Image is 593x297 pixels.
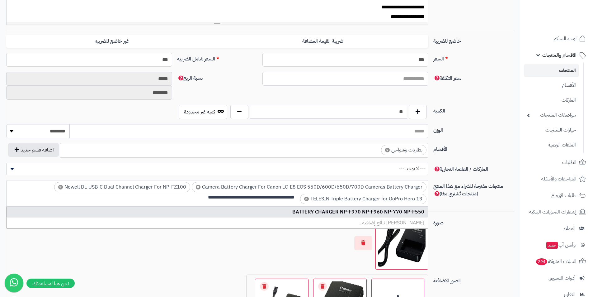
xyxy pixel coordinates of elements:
li: Camera Battery Charger For Canon LC-E8 EOS 550D/600D/650D/700D Cameras Battery Charger [192,182,426,192]
a: أدوات التسويق [524,271,589,285]
span: سعر التكلفة [433,74,461,82]
a: مواصفات المنتجات [524,108,579,122]
a: المراجعات والأسئلة [524,171,589,186]
span: العملاء [563,224,576,233]
a: السلات المتروكة294 [524,254,589,269]
a: Remove file [260,282,269,291]
li: Newell DL-USB-C Dual Channel Charger For NP-FZ100 [54,182,190,192]
label: السعر [431,53,516,63]
label: غير خاضع للضريبه [6,35,217,48]
label: خاضع للضريبة [431,35,516,45]
img: Z [378,219,426,267]
span: المراجعات والأسئلة [541,175,577,183]
a: المنتجات [524,64,579,77]
label: الوزن [431,124,516,134]
span: × [304,197,309,201]
a: خيارات المنتجات [524,123,579,137]
a: الماركات [524,93,579,107]
span: الماركات / العلامة التجارية [433,165,488,173]
a: لوحة التحكم [524,31,589,46]
span: --- لا يوجد --- [6,163,428,175]
li: بطاريات وشواحن [381,145,426,155]
span: طلبات الإرجاع [551,191,577,200]
a: إشعارات التحويلات البنكية [524,204,589,219]
label: صورة [431,217,516,227]
span: جديد [546,242,558,249]
span: نسبة الربح [177,74,203,82]
label: السعر شامل الضريبة [175,53,260,63]
a: الطلبات [524,155,589,170]
span: --- لا يوجد --- [7,164,428,173]
span: الطلبات [562,158,577,167]
span: وآتس آب [546,241,576,249]
span: السلات المتروكة [535,257,577,266]
span: الأقسام والمنتجات [542,51,577,60]
label: ضريبة القيمة المضافة [217,35,428,48]
button: اضافة قسم جديد [8,143,59,157]
a: الملفات الرقمية [524,138,579,152]
label: الصور الاضافية [431,275,516,285]
span: 294 [536,258,547,265]
li: [PERSON_NAME] نتائج إضافية... [7,218,428,228]
span: أدوات التسويق [548,274,576,282]
label: الكمية [431,105,516,115]
label: الأقسام [431,143,516,153]
a: طلبات الإرجاع [524,188,589,203]
a: وآتس آبجديد [524,237,589,252]
span: لوحة التحكم [553,34,577,43]
span: منتجات مقترحة للشراء مع هذا المنتج (منتجات تُشترى معًا) [433,183,503,198]
a: العملاء [524,221,589,236]
span: × [196,185,200,189]
span: × [385,148,390,152]
a: الأقسام [524,79,579,92]
li: BATTERY CHARGER NP-F970 NP-F960 NP-770 NP-F550 [7,207,428,218]
li: TELESIN Triple Battery Charger for GoPro Hero 13 [300,194,426,204]
span: × [58,185,63,189]
a: Remove file [318,282,327,291]
span: إشعارات التحويلات البنكية [529,208,577,216]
